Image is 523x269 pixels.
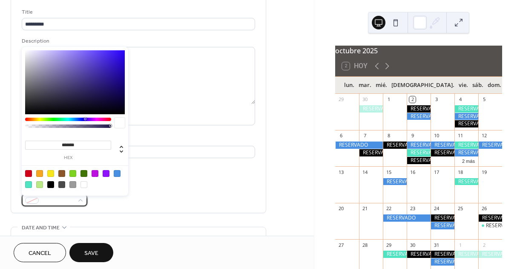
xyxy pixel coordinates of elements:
[69,170,76,177] div: #7ED321
[58,170,65,177] div: #8B572A
[389,77,457,94] div: [DEMOGRAPHIC_DATA].
[359,105,383,113] div: RESERVADO
[457,77,470,94] div: vie.
[84,249,98,258] span: Save
[362,169,368,175] div: 14
[385,169,392,175] div: 15
[409,205,416,212] div: 23
[481,133,487,139] div: 12
[25,181,32,188] div: #50E3C2
[407,105,431,113] div: RESERVADO
[335,46,502,56] div: octubre 2025
[47,181,54,188] div: #000000
[385,133,392,139] div: 8
[362,96,368,103] div: 30
[454,178,478,185] div: RESERVADO
[22,136,253,145] div: Location
[407,251,431,258] div: RESERVADO
[338,242,344,248] div: 27
[457,96,463,103] div: 4
[36,170,43,177] div: #F5A623
[338,205,344,212] div: 20
[374,77,389,94] div: mié.
[114,170,121,177] div: #4A90E2
[431,222,454,229] div: RESERVADO
[335,142,383,149] div: RESERVADO
[431,142,454,149] div: RESERVADO
[14,243,66,262] button: Cancel
[383,142,407,149] div: RESERVADO
[431,214,454,222] div: RESERVADO
[433,133,440,139] div: 10
[407,157,431,164] div: RESERVADO
[103,170,109,177] div: #9013FE
[409,242,416,248] div: 30
[481,169,487,175] div: 19
[457,133,463,139] div: 11
[454,142,478,149] div: RESERVADO
[457,169,463,175] div: 18
[407,142,431,149] div: RESERVADO
[454,105,478,113] div: RESERVADO
[409,133,416,139] div: 9
[47,170,54,177] div: #F8E71C
[22,223,60,232] span: Date and time
[362,205,368,212] div: 21
[470,77,486,94] div: sáb.
[454,113,478,120] div: RESERVADO
[29,249,51,258] span: Cancel
[80,170,87,177] div: #417505
[457,242,463,248] div: 1
[407,113,431,120] div: RESERVADO
[69,243,113,262] button: Save
[342,77,356,94] div: lun.
[385,96,392,103] div: 1
[385,242,392,248] div: 29
[409,169,416,175] div: 16
[478,222,502,229] div: RESERVADO
[383,251,407,258] div: RESERVADO
[80,181,87,188] div: #FFFFFF
[454,149,478,156] div: RESERVADO
[433,242,440,248] div: 31
[338,169,344,175] div: 13
[359,149,383,156] div: RESERVADO
[362,133,368,139] div: 7
[433,96,440,103] div: 3
[338,96,344,103] div: 29
[433,169,440,175] div: 17
[92,170,98,177] div: #BD10E0
[385,205,392,212] div: 22
[409,96,416,103] div: 2
[457,205,463,212] div: 25
[454,251,478,258] div: RESERVADO
[338,133,344,139] div: 6
[481,96,487,103] div: 5
[383,178,407,185] div: RESERVADO
[383,214,431,222] div: RESERVADO
[25,156,111,160] label: hex
[481,205,487,212] div: 26
[478,251,502,258] div: RESERVADO
[356,77,374,94] div: mar.
[58,181,65,188] div: #4A4A4A
[433,205,440,212] div: 24
[22,37,253,46] div: Description
[454,120,478,127] div: RESERVADO
[481,242,487,248] div: 2
[486,77,503,94] div: dom.
[407,149,431,156] div: RESERVADO
[25,170,32,177] div: #D0021B
[431,149,454,156] div: RESERVADO
[478,214,502,222] div: RESERVADO
[431,251,454,258] div: RESERVADO
[459,157,478,164] button: 2 más
[69,181,76,188] div: #9B9B9B
[22,8,253,17] div: Title
[478,142,502,149] div: RESERVADO
[36,181,43,188] div: #B8E986
[486,222,515,229] div: RESERVADO
[431,258,454,266] div: RESERVADO
[362,242,368,248] div: 28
